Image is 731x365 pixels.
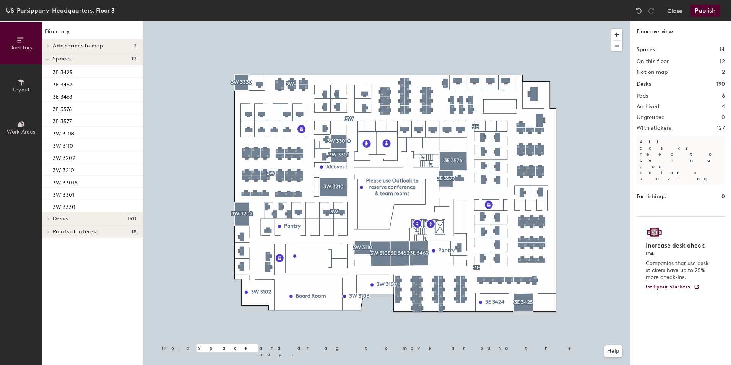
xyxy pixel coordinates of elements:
p: 3W 3330 [53,202,75,210]
img: Redo [647,7,655,15]
h2: 0 [721,114,725,121]
h2: Ungrouped [637,114,665,121]
h1: 14 [720,46,725,54]
span: Get your stickers [646,284,690,290]
p: 3E 3425 [53,67,73,76]
span: Add spaces to map [53,43,104,49]
h2: 6 [722,93,725,99]
h4: Increase desk check-ins [646,242,711,257]
h2: Not on map [637,69,668,75]
h2: 127 [717,125,725,131]
h2: 2 [722,69,725,75]
h1: Desks [637,80,651,88]
h1: 190 [716,80,725,88]
p: 3E 3577 [53,116,72,125]
p: All desks need to be in a pod before saving [637,136,725,185]
span: 190 [128,216,136,222]
span: Spaces [53,56,72,62]
h1: Furnishings [637,192,666,201]
p: 3W 3202 [53,153,75,161]
h1: 0 [721,192,725,201]
span: Work Areas [7,129,35,135]
h1: Spaces [637,46,655,54]
p: 3E 3463 [53,91,73,100]
button: Help [604,345,622,357]
span: Desks [53,216,68,222]
span: Layout [13,86,30,93]
button: Close [667,5,682,17]
span: 2 [133,43,136,49]
p: 3W 3301A [53,177,78,186]
div: US-Parsippany-Headquarters, Floor 3 [6,6,115,15]
h2: With stickers [637,125,671,131]
p: 3W 3301 [53,189,74,198]
span: 18 [131,229,136,235]
h2: Archived [637,104,659,110]
h2: Pods [637,93,648,99]
h2: 12 [720,59,725,65]
span: 12 [131,56,136,62]
p: 3W 3108 [53,128,74,137]
span: Directory [9,44,33,51]
p: 3E 3576 [53,104,72,112]
h2: On this floor [637,59,669,65]
h1: Floor overview [630,21,731,39]
a: Get your stickers [646,284,700,290]
h2: 4 [722,104,725,110]
p: 3W 3110 [53,140,73,149]
p: Companies that use desk stickers have up to 25% more check-ins. [646,260,711,281]
button: Publish [690,5,720,17]
span: Points of interest [53,229,98,235]
img: Sticker logo [646,226,663,239]
h1: Directory [42,28,143,39]
p: 3W 3210 [53,165,74,174]
img: Undo [635,7,643,15]
p: 3E 3462 [53,79,73,88]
